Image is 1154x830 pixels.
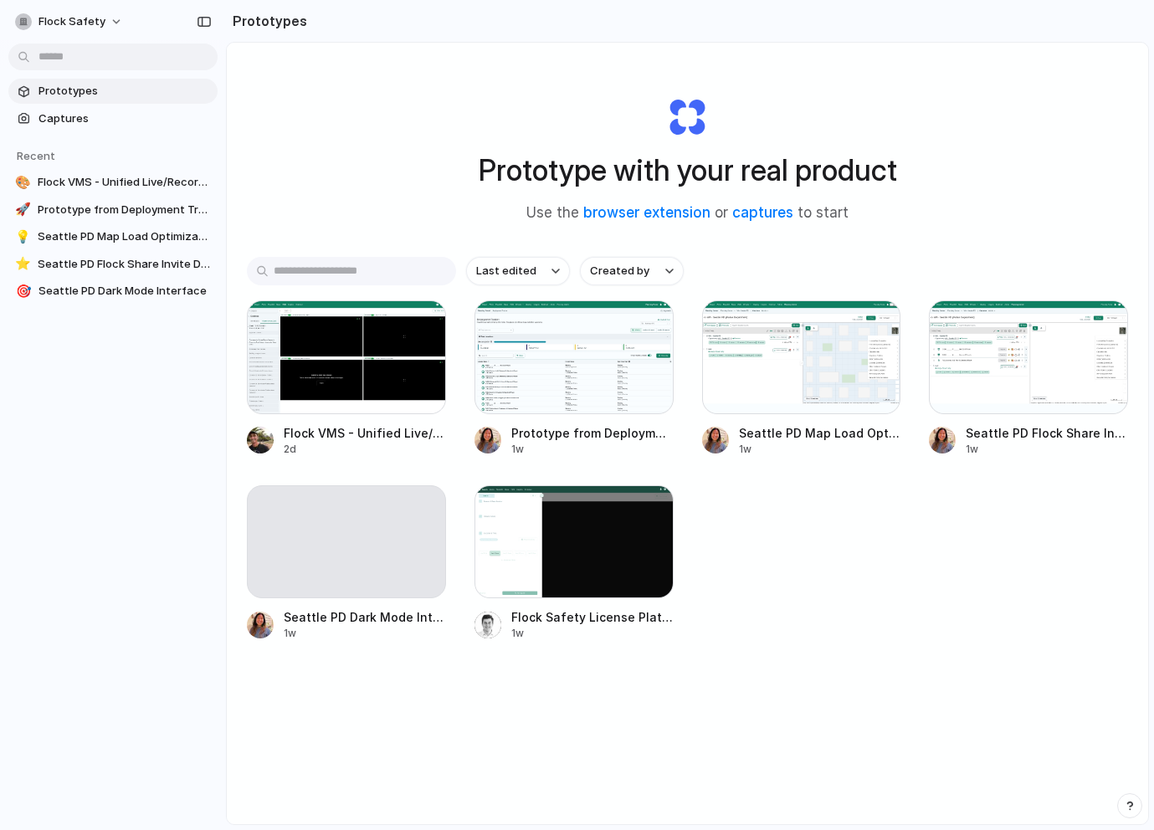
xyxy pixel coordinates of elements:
[247,485,446,642] a: Seattle PD Dark Mode Interface1w
[17,149,55,162] span: Recent
[15,283,32,300] div: 🎯
[583,204,710,221] a: browser extension
[511,626,674,641] div: 1w
[284,442,446,457] div: 2d
[38,83,211,100] span: Prototypes
[8,252,218,277] a: ⭐Seattle PD Flock Share Invite Dialog
[8,79,218,104] a: Prototypes
[38,13,105,30] span: Flock Safety
[466,257,570,285] button: Last edited
[38,110,211,127] span: Captures
[15,202,31,218] div: 🚀
[8,106,218,131] a: Captures
[580,257,684,285] button: Created by
[8,197,218,223] a: 🚀Prototype from Deployment Tracker
[474,300,674,457] a: Prototype from Deployment TrackerPrototype from Deployment Tracker1w
[479,148,897,192] h1: Prototype with your real product
[966,442,1128,457] div: 1w
[8,170,218,195] a: 🎨Flock VMS - Unified Live/Recorded Toggle
[966,424,1128,442] span: Seattle PD Flock Share Invite Dialog
[38,256,211,273] span: Seattle PD Flock Share Invite Dialog
[476,263,536,279] span: Last edited
[8,8,131,35] button: Flock Safety
[702,300,901,457] a: Seattle PD Map Load OptimizationSeattle PD Map Load Optimization1w
[511,442,674,457] div: 1w
[226,11,307,31] h2: Prototypes
[38,283,211,300] span: Seattle PD Dark Mode Interface
[38,174,211,191] span: Flock VMS - Unified Live/Recorded Toggle
[15,256,31,273] div: ⭐
[590,263,649,279] span: Created by
[739,442,901,457] div: 1w
[739,424,901,442] span: Seattle PD Map Load Optimization
[929,300,1128,457] a: Seattle PD Flock Share Invite DialogSeattle PD Flock Share Invite Dialog1w
[8,279,218,304] a: 🎯Seattle PD Dark Mode Interface
[511,424,674,442] span: Prototype from Deployment Tracker
[15,174,31,191] div: 🎨
[8,224,218,249] a: 💡Seattle PD Map Load Optimization
[284,424,446,442] span: Flock VMS - Unified Live/Recorded Toggle
[474,485,674,642] a: Flock Safety License Plate Search SimplifiedFlock Safety License Plate Search Simplified1w
[284,608,446,626] span: Seattle PD Dark Mode Interface
[511,608,674,626] span: Flock Safety License Plate Search Simplified
[38,228,211,245] span: Seattle PD Map Load Optimization
[284,626,446,641] div: 1w
[15,228,31,245] div: 💡
[526,202,849,224] span: Use the or to start
[247,300,446,457] a: Flock VMS - Unified Live/Recorded ToggleFlock VMS - Unified Live/Recorded Toggle2d
[732,204,793,221] a: captures
[38,202,211,218] span: Prototype from Deployment Tracker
